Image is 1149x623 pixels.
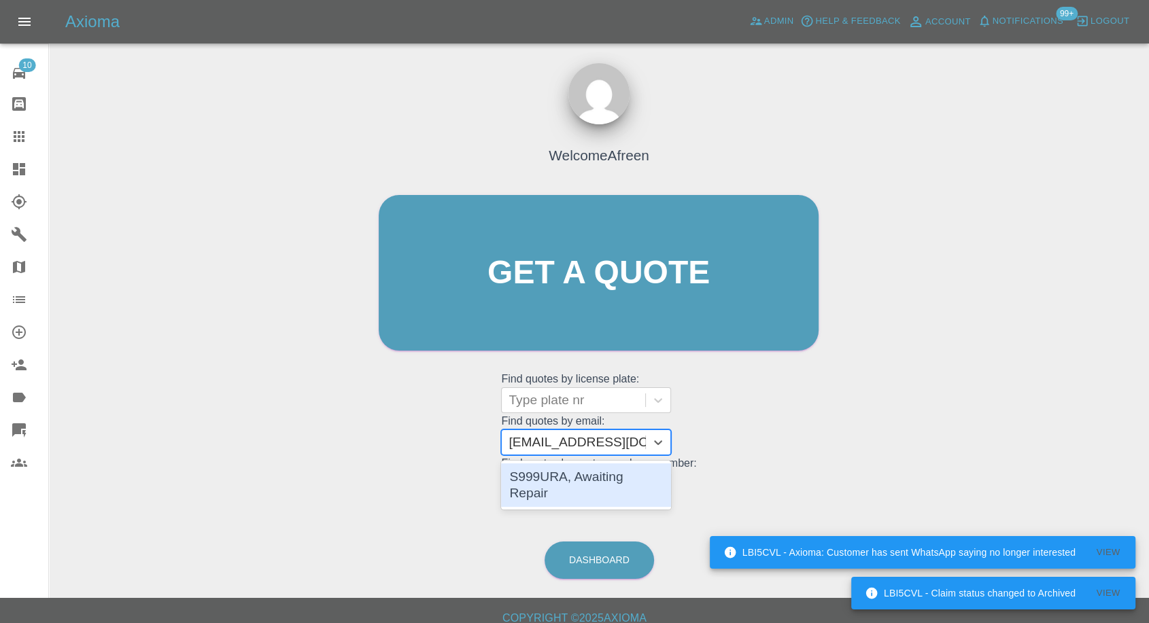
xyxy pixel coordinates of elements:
[1091,14,1129,29] span: Logout
[1086,583,1130,604] button: View
[545,541,654,579] a: Dashboard
[501,463,671,507] div: S999URA, Awaiting Repair
[568,63,630,124] img: ...
[925,14,971,30] span: Account
[993,14,1063,29] span: Notifications
[549,145,649,166] h4: Welcome Afreen
[746,11,798,32] a: Admin
[379,195,819,351] a: Get a quote
[797,11,904,32] button: Help & Feedback
[865,581,1076,605] div: LBI5CVL - Claim status changed to Archived
[904,11,974,33] a: Account
[1072,11,1133,32] button: Logout
[815,14,900,29] span: Help & Feedback
[1086,542,1130,563] button: View
[974,11,1067,32] button: Notifications
[501,457,696,497] grid: Find quotes by customer phone number:
[1056,7,1078,20] span: 99+
[501,373,696,413] grid: Find quotes by license plate:
[723,540,1076,565] div: LBI5CVL - Axioma: Customer has sent WhatsApp saying no longer interested
[8,5,41,38] button: Open drawer
[501,415,696,455] grid: Find quotes by email:
[18,58,35,72] span: 10
[65,11,120,33] h5: Axioma
[764,14,794,29] span: Admin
